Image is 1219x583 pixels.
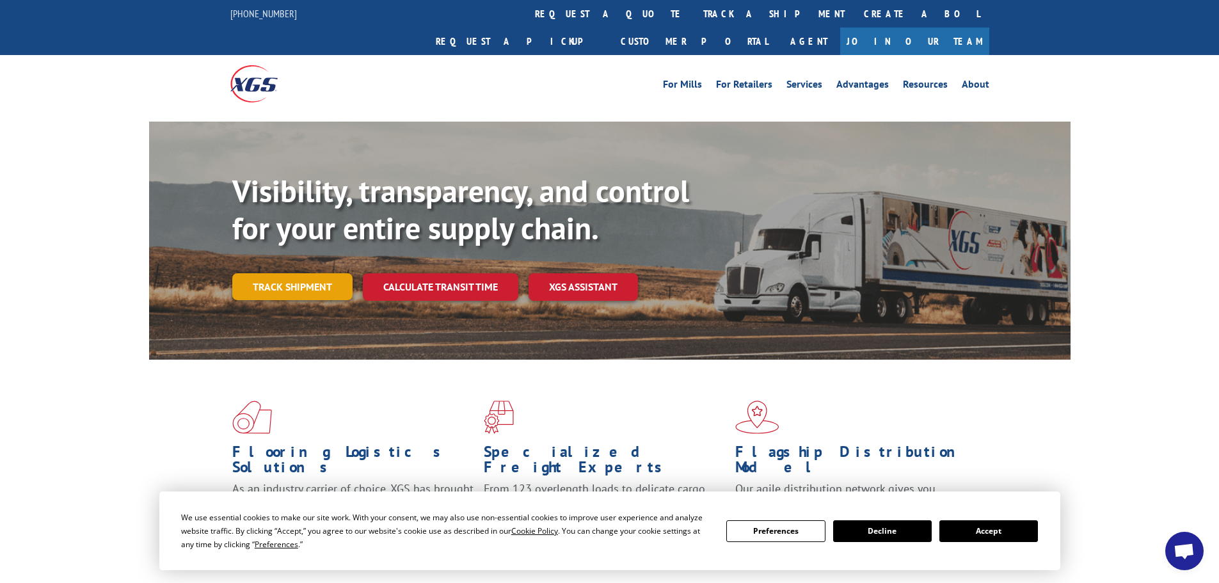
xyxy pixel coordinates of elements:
img: xgs-icon-flagship-distribution-model-red [735,401,779,434]
a: Request a pickup [426,28,611,55]
a: [PHONE_NUMBER] [230,7,297,20]
a: Services [786,79,822,93]
h1: Flagship Distribution Model [735,444,977,481]
span: Our agile distribution network gives you nationwide inventory management on demand. [735,481,971,511]
a: Join Our Team [840,28,989,55]
a: Calculate transit time [363,273,518,301]
button: Decline [833,520,932,542]
a: Resources [903,79,948,93]
img: xgs-icon-total-supply-chain-intelligence-red [232,401,272,434]
button: Preferences [726,520,825,542]
a: Agent [777,28,840,55]
a: Open chat [1165,532,1204,570]
h1: Flooring Logistics Solutions [232,444,474,481]
span: Preferences [255,539,298,550]
a: About [962,79,989,93]
p: From 123 overlength loads to delicate cargo, our experienced staff knows the best way to move you... [484,481,726,538]
a: For Mills [663,79,702,93]
span: As an industry carrier of choice, XGS has brought innovation and dedication to flooring logistics... [232,481,474,527]
a: Track shipment [232,273,353,300]
a: For Retailers [716,79,772,93]
span: Cookie Policy [511,525,558,536]
h1: Specialized Freight Experts [484,444,726,481]
div: Cookie Consent Prompt [159,491,1060,570]
a: XGS ASSISTANT [529,273,638,301]
button: Accept [939,520,1038,542]
a: Customer Portal [611,28,777,55]
img: xgs-icon-focused-on-flooring-red [484,401,514,434]
a: Advantages [836,79,889,93]
div: We use essential cookies to make our site work. With your consent, we may also use non-essential ... [181,511,711,551]
b: Visibility, transparency, and control for your entire supply chain. [232,171,689,248]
